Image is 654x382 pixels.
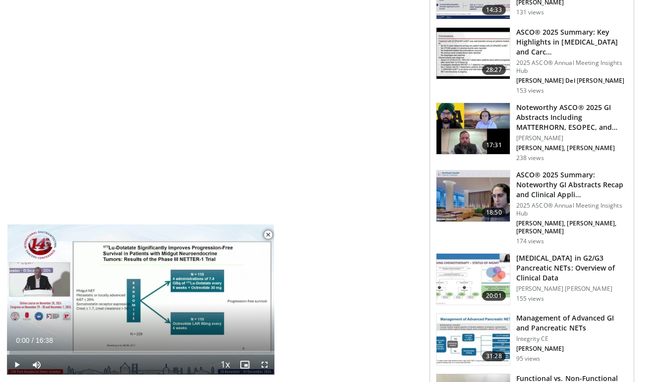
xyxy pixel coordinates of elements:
span: / [32,336,34,344]
h3: ASCO® 2025 Summary: Noteworthy GI Abstracts Recap and Clinical Appli… [516,170,628,200]
video-js: Video Player [7,224,274,375]
button: Playback Rate [215,355,235,375]
p: [PERSON_NAME] [516,345,628,353]
span: 20:01 [482,291,506,301]
p: [PERSON_NAME] [516,134,628,142]
button: Fullscreen [255,355,274,375]
button: Play [7,355,27,375]
span: 0:00 [16,336,29,344]
h3: [MEDICAL_DATA] in G2/G3 Pancreatic NETs: Overview of Clinical Data [516,253,628,283]
span: 17:31 [482,140,506,150]
a: 28:27 ASCO® 2025 Summary: Key Highlights in [MEDICAL_DATA] and Carc… 2025 ASCO® Annual Meeting In... [436,27,628,95]
img: 767ff6b9-c243-4450-8a9e-e36d2087ed9c.png.150x105_q85_crop-smart_upscale.png [436,170,510,222]
p: Integrity CE [516,335,628,343]
a: 18:50 ASCO® 2025 Summary: Noteworthy GI Abstracts Recap and Clinical Appli… 2025 ASCO® Annual Mee... [436,170,628,245]
img: 7c7c857c-0d16-443c-949b-b7e923938f7d.150x105_q85_crop-smart_upscale.jpg [436,314,510,365]
a: 20:01 [MEDICAL_DATA] in G2/G3 Pancreatic NETs: Overview of Clinical Data [PERSON_NAME] [PERSON_NA... [436,253,628,306]
p: 95 views [516,355,541,363]
p: 2025 ASCO® Annual Meeting Insights Hub [516,202,628,218]
span: 16:38 [36,336,53,344]
p: [PERSON_NAME] [PERSON_NAME] [516,285,628,293]
button: Close [258,224,278,245]
p: 131 views [516,8,544,16]
p: 2025 ASCO® Annual Meeting Insights Hub [516,59,628,75]
button: Mute [27,355,47,375]
h3: ASCO® 2025 Summary: Key Highlights in [MEDICAL_DATA] and Carc… [516,27,628,57]
img: 6c9e2409-f1b7-433f-aa9d-8dff668129e4.150x105_q85_crop-smart_upscale.jpg [436,103,510,155]
h3: Noteworthy ASCO® 2025 GI Abstracts Including MATTERHORN, ESOPEC, and… [516,103,628,132]
p: 174 views [516,237,544,245]
a: 17:31 Noteworthy ASCO® 2025 GI Abstracts Including MATTERHORN, ESOPEC, and… [PERSON_NAME] [PERSON... [436,103,628,162]
p: [PERSON_NAME], [PERSON_NAME] [516,144,628,152]
p: 238 views [516,154,544,162]
p: 153 views [516,87,544,95]
span: 14:33 [482,5,506,15]
button: Enable picture-in-picture mode [235,355,255,375]
h3: Management of Advanced GI and Pancreatic NETs [516,313,628,333]
p: 155 views [516,295,544,303]
span: 28:27 [482,65,506,75]
span: 18:50 [482,208,506,218]
span: 31:28 [482,351,506,361]
img: 77a6d01d-978d-4e14-8582-473d14a5c572.150x105_q85_crop-smart_upscale.jpg [436,254,510,305]
a: 31:28 Management of Advanced GI and Pancreatic NETs Integrity CE [PERSON_NAME] 95 views [436,313,628,366]
div: Progress Bar [7,351,274,355]
p: [PERSON_NAME] Del [PERSON_NAME] [516,77,628,85]
p: [PERSON_NAME], [PERSON_NAME], [PERSON_NAME] [516,219,628,235]
img: b0efbcdd-69b4-43e8-b569-ceb64b25373e.150x105_q85_crop-smart_upscale.jpg [436,28,510,79]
